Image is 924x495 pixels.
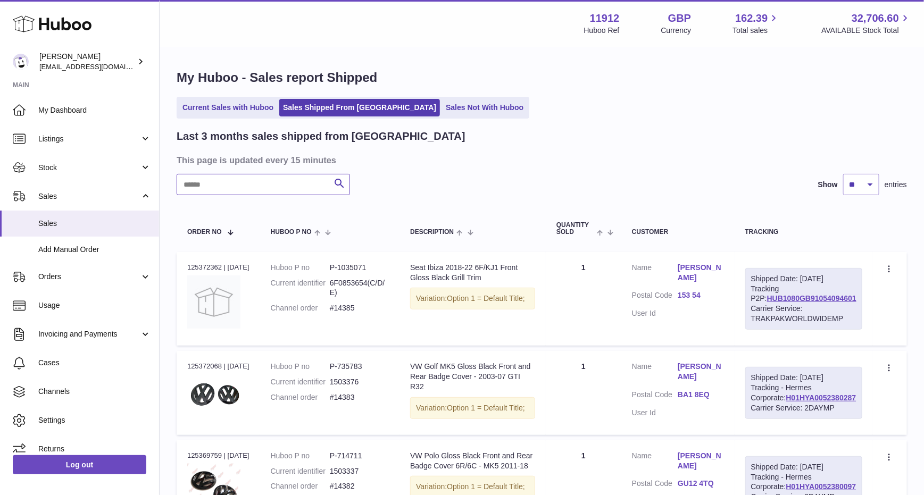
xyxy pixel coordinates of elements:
[39,52,135,72] div: [PERSON_NAME]
[751,462,856,472] div: Shipped Date: [DATE]
[271,278,330,298] dt: Current identifier
[556,222,594,236] span: Quantity Sold
[632,451,678,474] dt: Name
[745,268,862,330] div: Tracking P2P:
[584,26,620,36] div: Huboo Ref
[751,274,856,284] div: Shipped Date: [DATE]
[678,263,723,283] a: [PERSON_NAME]
[38,444,151,454] span: Returns
[38,415,151,425] span: Settings
[271,481,330,491] dt: Channel order
[632,408,678,418] dt: User Id
[410,229,454,236] span: Description
[271,229,312,236] span: Huboo P no
[751,304,856,324] div: Carrier Service: TRAKPAKWORLDWIDEMP
[330,377,389,387] dd: 1503376
[187,375,240,415] img: IMG_20200711_003615344_e54f232f-0b66-499c-95cc-6dd40e44797e.jpg
[38,191,140,202] span: Sales
[271,451,330,461] dt: Huboo P no
[447,404,525,412] span: Option 1 = Default Title;
[821,26,911,36] span: AVAILABLE Stock Total
[732,11,780,36] a: 162.39 Total sales
[187,229,222,236] span: Order No
[410,362,535,392] div: VW Golf MK5 Gloss Black Front and Rear Badge Cover - 2003-07 GTI R32
[632,290,678,303] dt: Postal Code
[330,392,389,402] dd: #14383
[330,303,389,313] dd: #14385
[678,290,723,300] a: 153 54
[821,11,911,36] a: 32,706.60 AVAILABLE Stock Total
[38,219,151,229] span: Sales
[13,54,29,70] img: info@carbonmyride.com
[38,272,140,282] span: Orders
[678,390,723,400] a: BA1 8EQ
[668,11,691,26] strong: GBP
[187,362,249,371] div: 125372068 | [DATE]
[38,163,140,173] span: Stock
[818,180,838,190] label: Show
[39,62,156,71] span: [EMAIL_ADDRESS][DOMAIN_NAME]
[442,99,527,116] a: Sales Not With Huboo
[786,482,856,491] a: H01HYA0052380097
[330,481,389,491] dd: #14382
[632,362,678,384] dt: Name
[330,466,389,476] dd: 1503337
[187,275,240,329] img: no-photo.jpg
[767,294,856,303] a: HUB1080GB91054094601
[38,358,151,368] span: Cases
[786,393,856,402] a: H01HYA0052380287
[410,288,535,309] div: Variation:
[38,387,151,397] span: Channels
[271,362,330,372] dt: Huboo P no
[38,105,151,115] span: My Dashboard
[735,11,768,26] span: 162.39
[330,263,389,273] dd: P-1035071
[38,300,151,311] span: Usage
[271,466,330,476] dt: Current identifier
[745,367,862,419] div: Tracking - Hermes Corporate:
[187,451,249,460] div: 125369759 | [DATE]
[271,263,330,273] dt: Huboo P no
[678,362,723,382] a: [PERSON_NAME]
[330,451,389,461] dd: P-714711
[187,263,249,272] div: 125372362 | [DATE]
[661,26,692,36] div: Currency
[410,263,535,283] div: Seat Ibiza 2018-22 6F/KJ1 Front Gloss Black Grill Trim
[330,362,389,372] dd: P-735783
[177,154,904,166] h3: This page is updated every 15 minutes
[410,397,535,419] div: Variation:
[447,294,525,303] span: Option 1 = Default Title;
[271,392,330,402] dt: Channel order
[179,99,277,116] a: Current Sales with Huboo
[177,129,465,144] h2: Last 3 months sales shipped from [GEOGRAPHIC_DATA]
[632,229,724,236] div: Customer
[410,451,535,471] div: VW Polo Gloss Black Front and Rear Badge Cover 6R/6C - MK5 2011-18
[546,252,621,346] td: 1
[751,373,856,383] div: Shipped Date: [DATE]
[632,263,678,286] dt: Name
[885,180,907,190] span: entries
[271,377,330,387] dt: Current identifier
[590,11,620,26] strong: 11912
[852,11,899,26] span: 32,706.60
[279,99,440,116] a: Sales Shipped From [GEOGRAPHIC_DATA]
[447,482,525,491] span: Option 1 = Default Title;
[38,134,140,144] span: Listings
[745,229,862,236] div: Tracking
[678,451,723,471] a: [PERSON_NAME]
[632,308,678,318] dt: User Id
[38,329,140,339] span: Invoicing and Payments
[330,278,389,298] dd: 6F0853654(C/D/E)
[678,479,723,489] a: GU12 4TQ
[38,245,151,255] span: Add Manual Order
[632,479,678,491] dt: Postal Code
[751,403,856,413] div: Carrier Service: 2DAYMP
[13,455,146,474] a: Log out
[177,69,907,86] h1: My Huboo - Sales report Shipped
[632,390,678,402] dt: Postal Code
[732,26,780,36] span: Total sales
[271,303,330,313] dt: Channel order
[546,351,621,435] td: 1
